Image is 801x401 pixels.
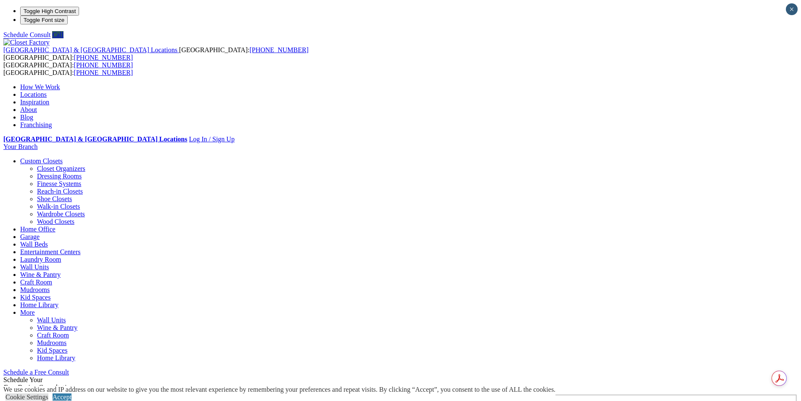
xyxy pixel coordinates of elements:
[20,106,37,113] a: About
[20,121,52,128] a: Franchising
[24,17,64,23] span: Toggle Font size
[74,54,133,61] a: [PHONE_NUMBER]
[37,210,85,218] a: Wardrobe Closets
[20,98,49,106] a: Inspiration
[20,286,50,293] a: Mudrooms
[3,376,73,391] span: Schedule Your
[37,195,72,202] a: Shoe Closets
[24,8,76,14] span: Toggle High Contrast
[52,31,63,38] a: Call
[20,309,35,316] a: More menu text will display only on big screen
[20,157,63,165] a: Custom Closets
[3,61,133,76] span: [GEOGRAPHIC_DATA]: [GEOGRAPHIC_DATA]:
[20,16,68,24] button: Toggle Font size
[20,83,60,90] a: How We Work
[5,393,48,401] a: Cookie Settings
[20,279,52,286] a: Craft Room
[3,39,50,46] img: Closet Factory
[3,46,179,53] a: [GEOGRAPHIC_DATA] & [GEOGRAPHIC_DATA] Locations
[786,3,798,15] button: Close
[20,263,49,271] a: Wall Units
[20,241,48,248] a: Wall Beds
[3,384,73,391] em: Free Design Consultation
[189,135,234,143] a: Log In / Sign Up
[20,271,61,278] a: Wine & Pantry
[37,316,66,324] a: Wall Units
[37,354,75,361] a: Home Library
[20,248,81,255] a: Entertainment Centers
[20,91,47,98] a: Locations
[37,347,67,354] a: Kid Spaces
[20,294,50,301] a: Kid Spaces
[37,203,80,210] a: Walk-in Closets
[3,31,50,38] a: Schedule Consult
[20,301,58,308] a: Home Library
[3,46,309,61] span: [GEOGRAPHIC_DATA]: [GEOGRAPHIC_DATA]:
[3,46,177,53] span: [GEOGRAPHIC_DATA] & [GEOGRAPHIC_DATA] Locations
[20,114,33,121] a: Blog
[249,46,308,53] a: [PHONE_NUMBER]
[74,61,133,69] a: [PHONE_NUMBER]
[37,180,81,187] a: Finesse Systems
[37,332,69,339] a: Craft Room
[20,7,79,16] button: Toggle High Contrast
[37,218,74,225] a: Wood Closets
[20,256,61,263] a: Laundry Room
[53,393,71,401] a: Accept
[37,173,82,180] a: Dressing Rooms
[3,386,555,393] div: We use cookies and IP address on our website to give you the most relevant experience by remember...
[37,188,83,195] a: Reach-in Closets
[74,69,133,76] a: [PHONE_NUMBER]
[37,324,77,331] a: Wine & Pantry
[37,165,85,172] a: Closet Organizers
[3,369,69,376] a: Schedule a Free Consult (opens a dropdown menu)
[37,339,66,346] a: Mudrooms
[20,233,40,240] a: Garage
[20,226,56,233] a: Home Office
[3,143,37,150] a: Your Branch
[3,135,187,143] a: [GEOGRAPHIC_DATA] & [GEOGRAPHIC_DATA] Locations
